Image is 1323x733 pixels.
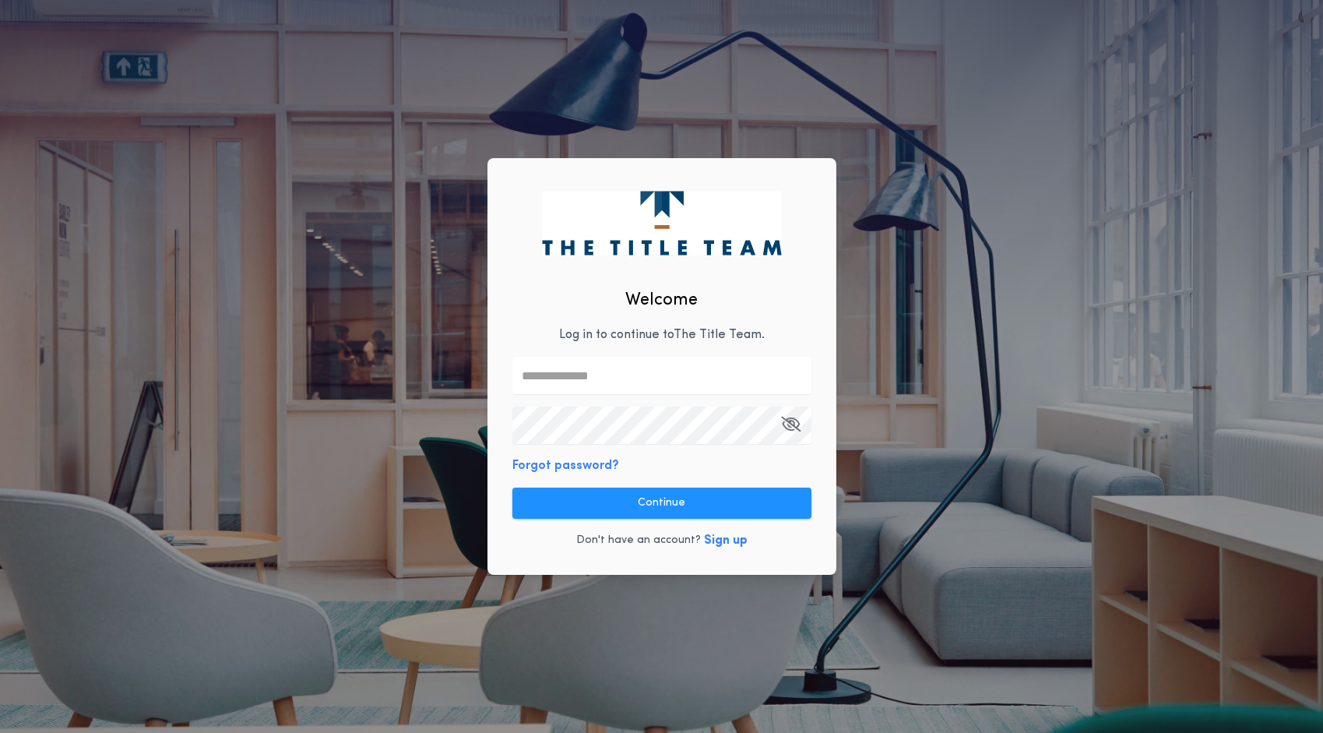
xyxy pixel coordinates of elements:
img: logo [542,191,781,255]
h2: Welcome [625,287,698,313]
button: Sign up [704,531,748,550]
p: Log in to continue to The Title Team . [559,326,765,344]
p: Don't have an account? [576,533,701,548]
button: Continue [512,488,811,519]
button: Forgot password? [512,456,619,475]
